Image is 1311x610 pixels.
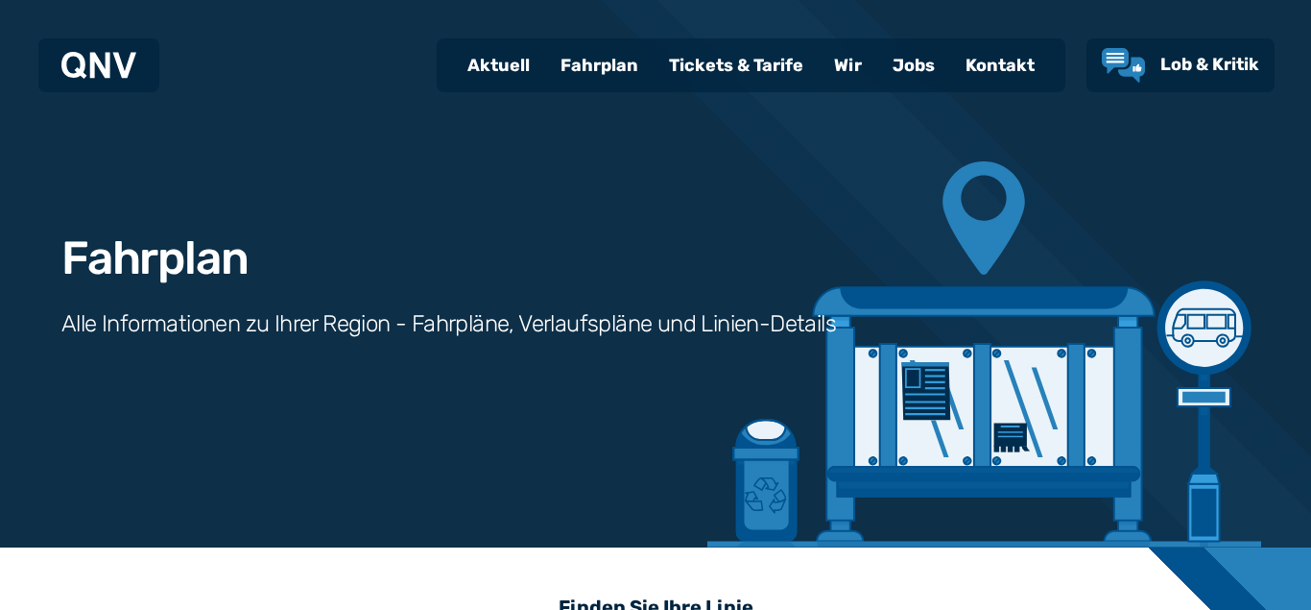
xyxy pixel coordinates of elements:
[545,40,654,90] a: Fahrplan
[61,46,136,85] a: QNV Logo
[950,40,1050,90] a: Kontakt
[819,40,877,90] a: Wir
[61,308,836,339] h3: Alle Informationen zu Ihrer Region - Fahrpläne, Verlaufspläne und Linien-Details
[654,40,819,90] a: Tickets & Tarife
[61,235,248,281] h1: Fahrplan
[877,40,950,90] a: Jobs
[1102,48,1259,83] a: Lob & Kritik
[1160,54,1259,75] span: Lob & Kritik
[452,40,545,90] a: Aktuell
[61,52,136,79] img: QNV Logo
